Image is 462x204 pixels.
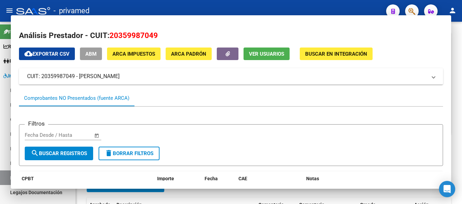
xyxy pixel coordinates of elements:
button: Buscar Registros [25,147,93,160]
span: Reportes [3,43,28,50]
input: End date [53,132,86,138]
span: CPBT [22,176,34,181]
button: ABM [80,48,102,60]
mat-icon: menu [5,6,14,15]
span: Importe [157,176,174,181]
span: Borrar Filtros [105,150,153,156]
mat-icon: person [448,6,457,15]
button: ARCA Padrón [166,48,212,60]
div: Comprobantes NO Presentados (fuente ARCA) [24,94,129,102]
button: Ver Usuarios [244,48,290,60]
button: Buscar en Integración [300,48,373,60]
button: ARCA Impuestos [107,48,161,60]
datatable-header-cell: Fecha [202,171,236,186]
span: Exportar CSV [24,51,69,57]
span: ARCA Padrón [171,51,206,57]
span: - privamed [54,3,89,18]
span: Fecha [205,176,218,181]
span: Buscar Registros [31,150,87,156]
div: Open Intercom Messenger [439,181,455,197]
datatable-header-cell: CPBT [19,171,154,186]
button: Borrar Filtros [99,147,160,160]
span: Buscar en Integración [305,51,367,57]
span: 20359987049 [109,31,158,40]
span: Firma Express [3,28,39,36]
input: Start date [25,132,47,138]
span: CAE [238,176,247,181]
datatable-header-cell: Notas [303,171,371,186]
span: Padrón [3,57,25,65]
span: Ver Usuarios [249,51,284,57]
span: ABM [85,51,97,57]
span: Integración (discapacidad) [3,72,66,79]
mat-icon: cloud_download [24,50,33,58]
mat-icon: delete [105,149,113,157]
span: Notas [306,176,319,181]
mat-expansion-panel-header: CUIT: 20359987049 - [PERSON_NAME] [19,68,443,85]
button: Exportar CSV [19,48,75,60]
button: Open calendar [93,132,101,140]
datatable-header-cell: Importe [154,171,202,186]
datatable-header-cell: CAE [236,171,303,186]
h3: Filtros [25,119,48,128]
span: ARCA Impuestos [112,51,155,57]
mat-panel-title: CUIT: 20359987049 - [PERSON_NAME] [27,72,427,80]
mat-icon: search [31,149,39,157]
h2: Análisis Prestador - CUIT: [19,30,443,41]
